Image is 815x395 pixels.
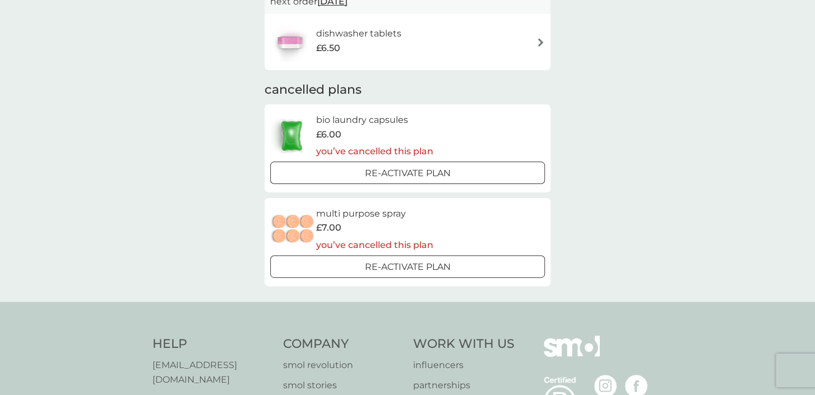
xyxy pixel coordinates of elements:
span: £7.00 [316,221,341,235]
h4: Company [283,336,402,353]
h2: cancelled plans [265,81,550,99]
p: you’ve cancelled this plan [316,238,433,252]
img: smol [544,336,600,374]
span: £6.00 [316,127,341,142]
span: £6.50 [316,41,340,56]
p: Re-activate Plan [365,260,451,274]
h6: bio laundry capsules [316,113,433,127]
img: dishwasher tablets [270,22,309,62]
a: smol revolution [283,358,402,373]
a: partnerships [413,378,515,393]
p: Re-activate Plan [365,166,451,181]
p: you’ve cancelled this plan [316,144,433,159]
a: [EMAIL_ADDRESS][DOMAIN_NAME] [152,358,272,387]
a: smol stories [283,378,402,393]
img: arrow right [536,38,545,47]
h4: Work With Us [413,336,515,353]
h6: dishwasher tablets [316,26,401,41]
a: influencers [413,358,515,373]
button: Re-activate Plan [270,255,545,278]
img: bio laundry capsules [270,116,313,155]
img: multi purpose spray [270,210,316,249]
button: Re-activate Plan [270,162,545,184]
h4: Help [152,336,272,353]
h6: multi purpose spray [316,206,433,221]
